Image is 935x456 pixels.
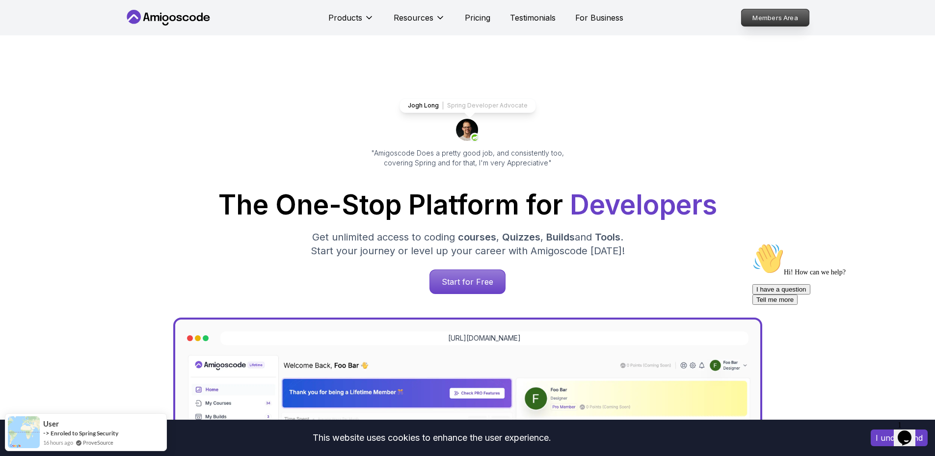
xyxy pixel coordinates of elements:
p: Members Area [741,9,809,26]
span: courses [458,231,496,243]
img: :wave: [4,4,35,35]
span: Developers [570,188,717,221]
img: josh long [456,119,480,142]
a: For Business [575,12,623,24]
span: Builds [546,231,575,243]
div: This website uses cookies to enhance the user experience. [7,427,856,449]
a: ProveSource [83,438,113,447]
p: Jogh Long [408,102,439,109]
span: Tools [595,231,620,243]
p: Resources [394,12,433,24]
button: Tell me more [4,55,49,66]
span: User [43,420,59,428]
span: Hi! How can we help? [4,29,97,37]
span: 16 hours ago [43,438,73,447]
span: Quizzes [502,231,540,243]
a: Start for Free [429,269,506,294]
button: Accept cookies [871,429,928,446]
a: Enroled to Spring Security [51,429,118,437]
span: -> [43,429,50,437]
button: Products [328,12,374,31]
a: [URL][DOMAIN_NAME] [448,333,521,343]
p: "Amigoscode Does a pretty good job, and consistently too, covering Spring and for that, I'm very ... [358,148,578,168]
a: Pricing [465,12,490,24]
button: Resources [394,12,445,31]
iframe: chat widget [748,239,925,412]
p: Products [328,12,362,24]
a: Testimonials [510,12,556,24]
p: Spring Developer Advocate [447,102,528,109]
p: Get unlimited access to coding , , and . Start your journey or level up your career with Amigosco... [303,230,633,258]
img: provesource social proof notification image [8,416,40,448]
div: 👋Hi! How can we help?I have a questionTell me more [4,4,181,66]
button: I have a question [4,45,62,55]
iframe: chat widget [894,417,925,446]
h1: The One-Stop Platform for [132,191,803,218]
p: Start for Free [430,270,505,294]
a: Members Area [741,9,809,27]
